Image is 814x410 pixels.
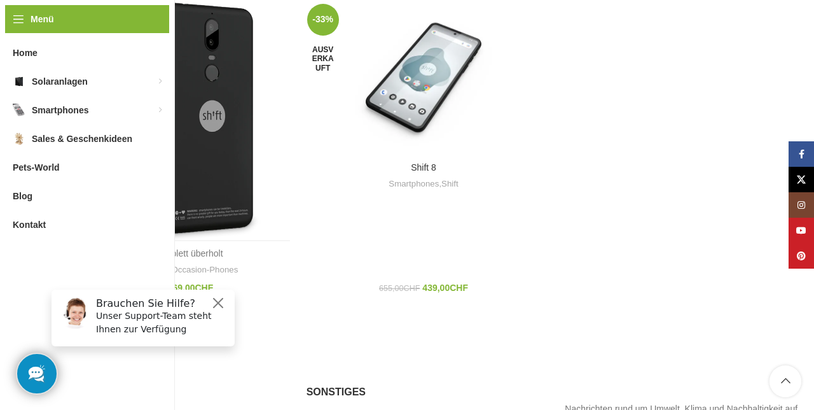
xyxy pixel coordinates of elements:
a: Shift 6mq komplett überholt [114,248,223,258]
div: , [309,178,539,190]
span: Smartphones [32,99,88,122]
a: Scroll to top button [769,365,801,397]
span: Blog [13,185,32,208]
bdi: 655,00 [379,284,420,293]
bdi: 439,00 [422,283,468,293]
a: Pinterest Social Link [789,243,814,269]
span: Pets-World [13,156,60,179]
a: Shift [441,178,459,190]
a: Smartphones [389,178,439,190]
img: Customer service [18,18,50,50]
p: Unser Support-Team steht Ihnen zur Verfügung [55,30,186,57]
button: Close [169,16,184,31]
a: Instagram Social Link [789,192,814,218]
a: YouTube Social Link [789,218,814,243]
a: Facebook Social Link [789,141,814,167]
span: Menü [31,12,54,26]
span: Ausverkauft [307,42,339,76]
h5: Sonstiges [307,385,546,399]
h6: Brauchen Sie Hilfe? [55,18,186,30]
a: X Social Link [789,167,814,192]
span: Home [13,41,38,64]
img: Sales & Geschenkideen [13,132,25,145]
a: Occasion-Phones [171,264,238,276]
span: Sales & Geschenkideen [32,127,132,150]
span: -33% [307,4,339,36]
img: Solaranlagen [13,75,25,88]
span: Kontakt [13,213,46,236]
a: Shift 8 [411,162,436,173]
img: Smartphones [13,104,25,117]
span: CHF [450,283,468,293]
span: CHF [404,284,420,293]
span: Solaranlagen [32,70,88,93]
